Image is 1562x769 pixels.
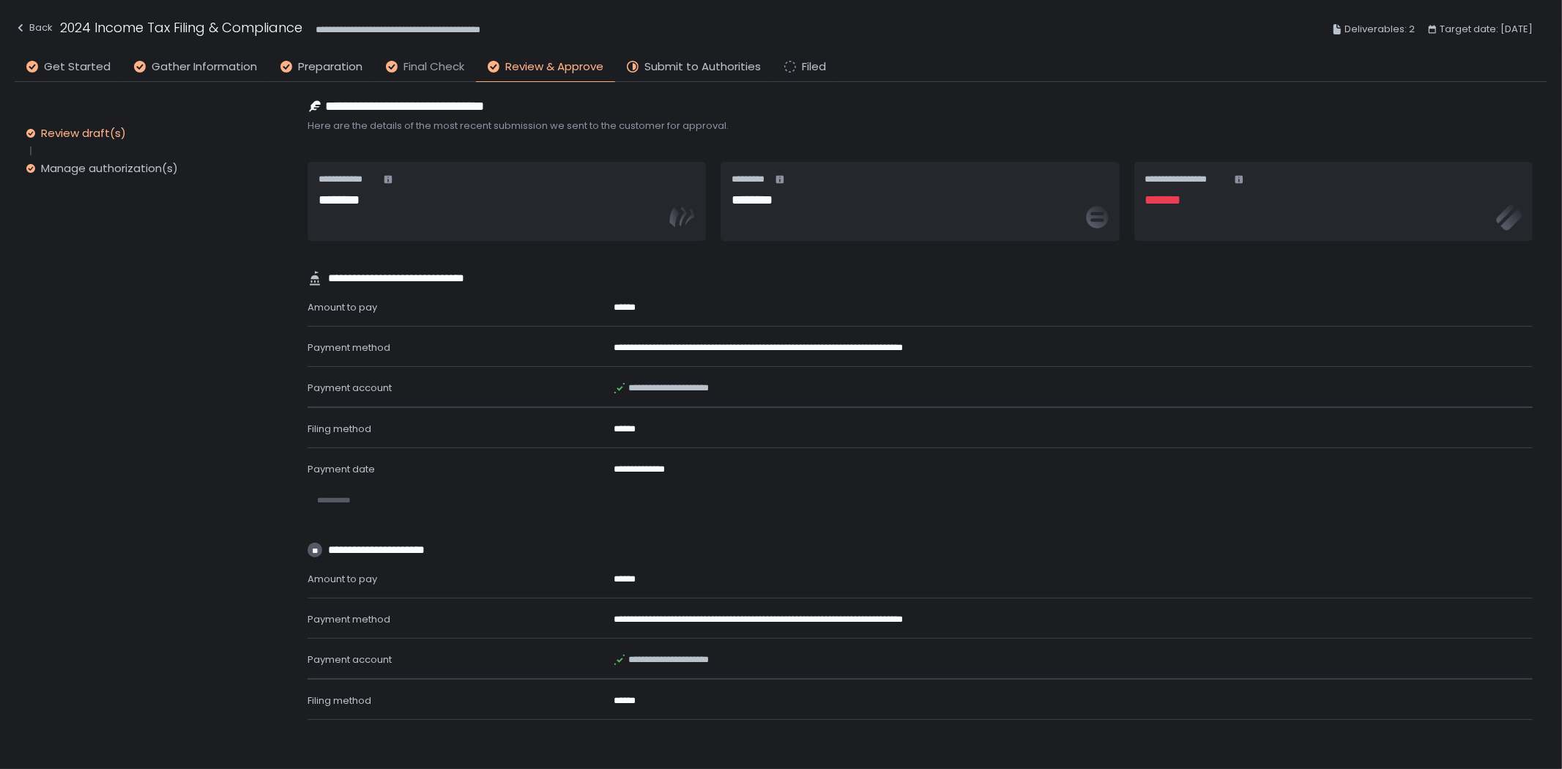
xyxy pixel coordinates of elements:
[308,572,377,586] span: Amount to pay
[298,59,362,75] span: Preparation
[308,381,392,395] span: Payment account
[308,300,377,314] span: Amount to pay
[308,612,390,626] span: Payment method
[308,694,371,707] span: Filing method
[505,59,603,75] span: Review & Approve
[15,18,53,42] button: Back
[41,161,178,176] div: Manage authorization(s)
[308,341,390,354] span: Payment method
[802,59,826,75] span: Filed
[1345,21,1415,38] span: Deliverables: 2
[308,653,392,666] span: Payment account
[152,59,257,75] span: Gather Information
[15,19,53,37] div: Back
[44,59,111,75] span: Get Started
[41,126,126,141] div: Review draft(s)
[60,18,302,37] h1: 2024 Income Tax Filing & Compliance
[644,59,761,75] span: Submit to Authorities
[308,462,375,476] span: Payment date
[308,119,1533,133] span: Here are the details of the most recent submission we sent to the customer for approval.
[308,422,371,436] span: Filing method
[1440,21,1533,38] span: Target date: [DATE]
[403,59,464,75] span: Final Check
